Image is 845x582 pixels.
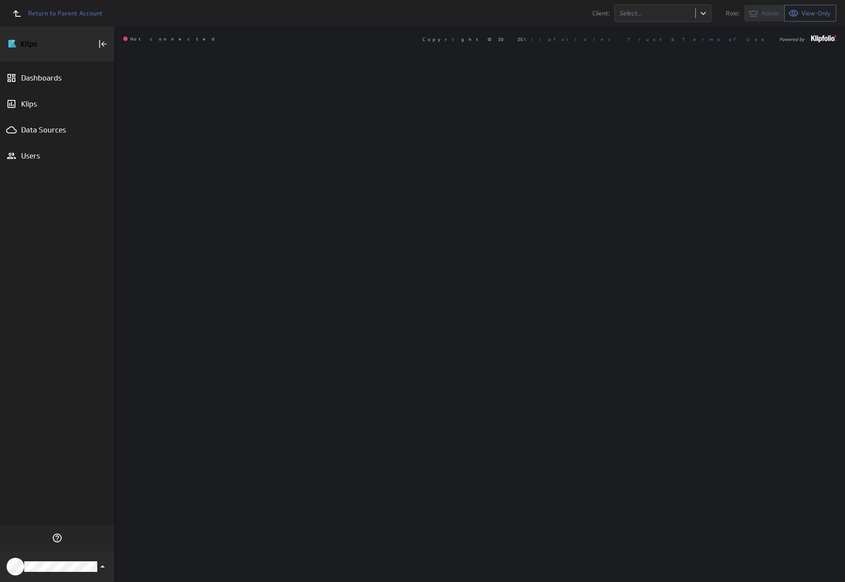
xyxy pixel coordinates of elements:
[726,10,740,16] span: Role:
[28,10,103,16] span: Return to Parent Account
[21,73,93,83] div: Dashboards
[744,5,785,22] button: View as Admin
[7,37,69,51] div: Go to Dashboards
[801,9,830,17] span: View-Only
[761,9,779,17] span: Admin
[21,151,93,161] div: Users
[7,4,103,23] a: Return to Parent Account
[21,99,93,109] div: Klips
[123,37,221,42] span: Not connected.
[779,37,805,41] span: Powered by
[524,36,618,42] a: Klipfolio Inc.
[21,125,93,135] div: Data Sources
[619,10,691,16] div: Select...
[96,37,110,52] div: Collapse
[50,530,65,545] div: Help
[592,10,610,16] span: Client:
[628,36,770,42] a: Trust & Terms of Use
[811,35,836,42] img: logo-footer.png
[422,37,618,41] span: Copyright © 2025
[7,37,69,51] img: Klipfolio klips logo
[785,5,836,22] button: View as View-Only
